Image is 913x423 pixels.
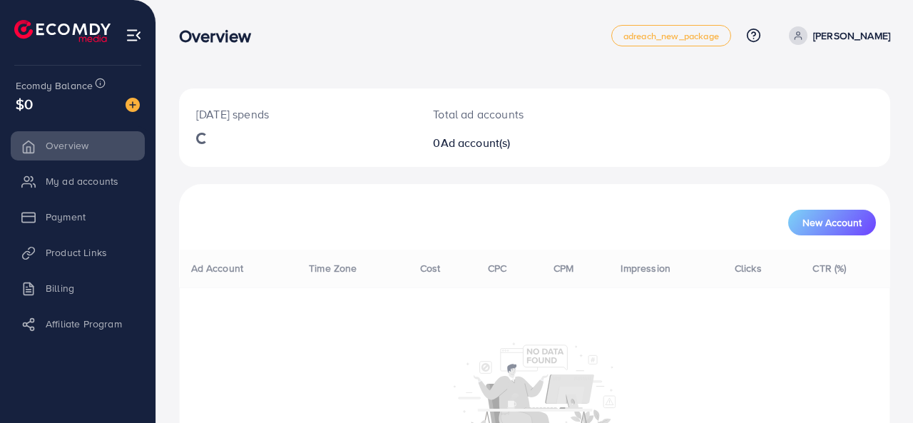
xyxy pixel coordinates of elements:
button: New Account [788,210,876,235]
h2: 0 [433,136,576,150]
span: adreach_new_package [623,31,719,41]
p: [DATE] spends [196,106,399,123]
p: [PERSON_NAME] [813,27,890,44]
span: Ecomdy Balance [16,78,93,93]
a: adreach_new_package [611,25,731,46]
img: image [126,98,140,112]
h3: Overview [179,26,262,46]
img: menu [126,27,142,44]
img: logo [14,20,111,42]
span: $0 [16,93,33,114]
p: Total ad accounts [433,106,576,123]
span: Ad account(s) [441,135,511,151]
span: New Account [802,218,862,228]
a: [PERSON_NAME] [783,26,890,45]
